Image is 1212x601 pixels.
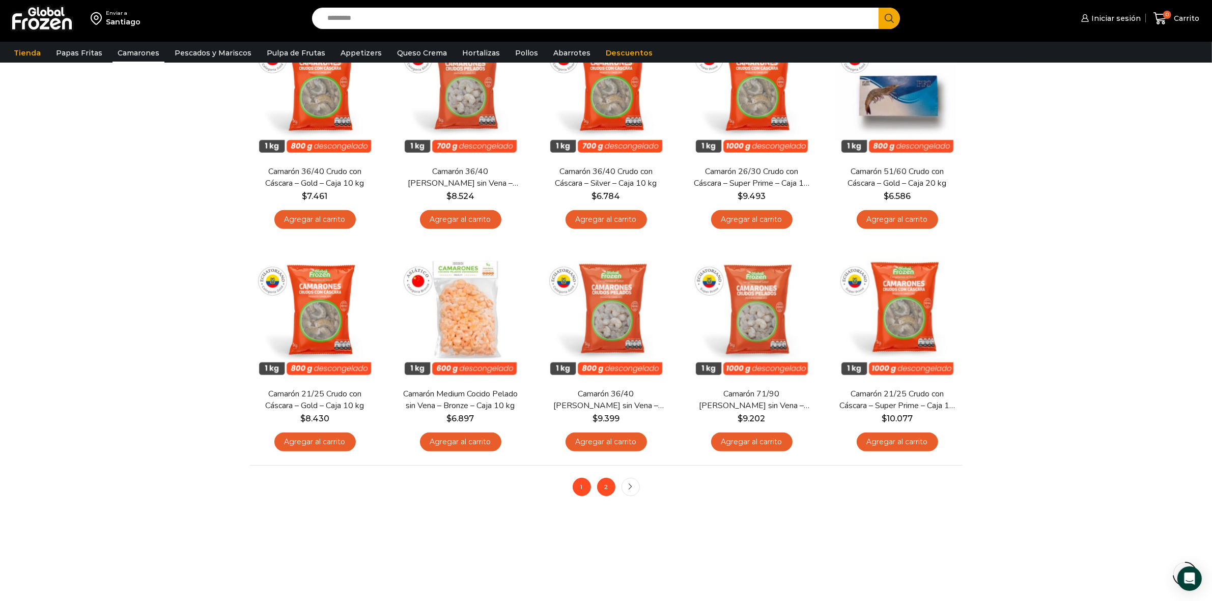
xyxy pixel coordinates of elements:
[601,43,658,63] a: Descuentos
[842,133,952,151] span: Vista Rápida
[842,355,952,373] span: Vista Rápida
[697,133,806,151] span: Vista Rápida
[597,478,615,496] a: 2
[566,433,647,451] a: Agregar al carrito: “Camarón 36/40 Crudo Pelado sin Vena - Gold - Caja 10 kg”
[1151,7,1202,31] a: 0 Carrito
[300,414,305,423] span: $
[402,166,519,189] a: Camarón 36/40 [PERSON_NAME] sin Vena – Silver – Caja 10 kg
[51,43,107,63] a: Papas Fritas
[738,191,766,201] bdi: 9.493
[457,43,505,63] a: Hortalizas
[857,433,938,451] a: Agregar al carrito: “Camarón 21/25 Crudo con Cáscara - Super Prime - Caja 10 kg”
[262,43,330,63] a: Pulpa de Frutas
[738,414,743,423] span: $
[300,414,329,423] bdi: 8.430
[738,414,766,423] bdi: 9.202
[693,166,810,189] a: Camarón 26/30 Crudo con Cáscara – Super Prime – Caja 10 kg
[1089,13,1141,23] span: Iniciar sesión
[1079,8,1141,28] a: Iniciar sesión
[106,17,140,27] div: Santiago
[1177,566,1202,591] div: Open Intercom Messenger
[9,43,46,63] a: Tienda
[879,8,900,29] button: Search button
[274,433,356,451] a: Agregar al carrito: “Camarón 21/25 Crudo con Cáscara - Gold - Caja 10 kg”
[446,191,452,201] span: $
[882,414,913,423] bdi: 10.077
[446,191,474,201] bdi: 8.524
[402,388,519,412] a: Camarón Medium Cocido Pelado sin Vena – Bronze – Caja 10 kg
[112,43,164,63] a: Camarones
[711,210,793,229] a: Agregar al carrito: “Camarón 26/30 Crudo con Cáscara - Super Prime - Caja 10 kg”
[592,191,621,201] bdi: 6.784
[1171,13,1199,23] span: Carrito
[884,191,911,201] bdi: 6.586
[573,478,591,496] span: 1
[302,191,328,201] bdi: 7.461
[592,191,597,201] span: $
[547,166,664,189] a: Camarón 36/40 Crudo con Cáscara – Silver – Caja 10 kg
[857,210,938,229] a: Agregar al carrito: “Camarón 51/60 Crudo con Cáscara - Gold - Caja 20 kg”
[406,355,515,373] span: Vista Rápida
[274,210,356,229] a: Agregar al carrito: “Camarón 36/40 Crudo con Cáscara - Gold - Caja 10 kg”
[170,43,257,63] a: Pescados y Mariscos
[420,433,501,451] a: Agregar al carrito: “Camarón Medium Cocido Pelado sin Vena - Bronze - Caja 10 kg”
[91,10,106,27] img: address-field-icon.svg
[335,43,387,63] a: Appetizers
[738,191,743,201] span: $
[566,210,647,229] a: Agregar al carrito: “Camarón 36/40 Crudo con Cáscara - Silver - Caja 10 kg”
[838,388,955,412] a: Camarón 21/25 Crudo con Cáscara – Super Prime – Caja 10 kg
[547,388,664,412] a: Camarón 36/40 [PERSON_NAME] sin Vena – Gold – Caja 10 kg
[256,166,373,189] a: Camarón 36/40 Crudo con Cáscara – Gold – Caja 10 kg
[711,433,793,451] a: Agregar al carrito: “Camarón 71/90 Crudo Pelado sin Vena - Super Prime - Caja 10 kg”
[256,388,373,412] a: Camarón 21/25 Crudo con Cáscara – Gold – Caja 10 kg
[260,133,370,151] span: Vista Rápida
[392,43,452,63] a: Queso Crema
[406,133,515,151] span: Vista Rápida
[551,355,661,373] span: Vista Rápida
[420,210,501,229] a: Agregar al carrito: “Camarón 36/40 Crudo Pelado sin Vena - Silver - Caja 10 kg”
[106,10,140,17] div: Enviar a
[693,388,810,412] a: Camarón 71/90 [PERSON_NAME] sin Vena – Super Prime – Caja 10 kg
[548,43,596,63] a: Abarrotes
[260,355,370,373] span: Vista Rápida
[447,414,474,423] bdi: 6.897
[447,414,452,423] span: $
[697,355,806,373] span: Vista Rápida
[1163,11,1171,19] span: 0
[302,191,307,201] span: $
[551,133,661,151] span: Vista Rápida
[510,43,543,63] a: Pollos
[838,166,955,189] a: Camarón 51/60 Crudo con Cáscara – Gold – Caja 20 kg
[593,414,598,423] span: $
[882,414,887,423] span: $
[593,414,619,423] bdi: 9.399
[884,191,889,201] span: $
